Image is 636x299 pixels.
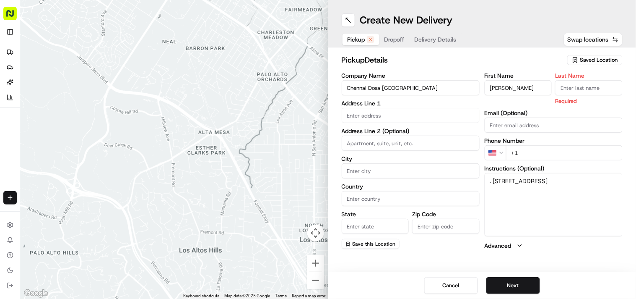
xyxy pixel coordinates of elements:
[130,108,153,118] button: See all
[342,239,400,249] button: Save this Location
[17,188,64,196] span: Knowledge Base
[307,272,324,289] button: Zoom out
[564,33,623,46] button: Swap locations
[555,73,623,79] label: Last Name
[71,189,78,195] div: 💻
[485,241,511,250] label: Advanced
[485,73,552,79] label: First Name
[555,97,623,105] p: Required
[485,138,623,144] label: Phone Number
[8,145,22,158] img: Klarizel Pensader
[75,153,93,160] span: [DATE]
[506,145,623,160] input: Enter phone number
[342,128,480,134] label: Address Line 2 (Optional)
[225,294,270,298] span: Map data ©2025 Google
[8,80,23,95] img: 1736555255976-a54dd68f-1ca7-489b-9aae-adbdc363a1c4
[71,153,74,160] span: •
[79,188,135,196] span: API Documentation
[555,80,623,95] input: Enter last name
[342,219,409,234] input: Enter state
[486,277,540,294] button: Next
[567,54,623,66] button: Saved Location
[143,83,153,93] button: Start new chat
[342,100,480,106] label: Address Line 1
[184,293,220,299] button: Keyboard shortcuts
[83,208,101,215] span: Pylon
[117,130,135,137] span: [DATE]
[412,219,480,234] input: Enter zip code
[342,136,480,151] input: Apartment, suite, unit, etc.
[353,241,396,247] span: Save this Location
[8,189,15,195] div: 📗
[342,191,480,206] input: Enter country
[485,165,623,171] label: Instructions (Optional)
[38,80,138,89] div: Start new chat
[485,118,623,133] input: Enter email address
[485,80,552,95] input: Enter first name
[360,13,453,27] h1: Create New Delivery
[568,35,609,44] span: Swap locations
[485,241,623,250] button: Advanced
[17,131,23,137] img: 1736555255976-a54dd68f-1ca7-489b-9aae-adbdc363a1c4
[424,277,478,294] button: Cancel
[415,35,457,44] span: Delivery Details
[307,255,324,272] button: Zoom in
[485,110,623,116] label: Email (Optional)
[8,8,25,25] img: Nash
[5,184,67,199] a: 📗Knowledge Base
[26,153,69,160] span: Klarizel Pensader
[580,56,618,64] span: Saved Location
[342,156,480,162] label: City
[59,208,101,215] a: Powered byPylon
[22,288,50,299] img: Google
[342,108,480,123] input: Enter address
[18,80,33,95] img: 1732323095091-59ea418b-cfe3-43c8-9ae0-d0d06d6fd42c
[307,225,324,241] button: Map camera controls
[8,122,22,136] img: Dianne Alexi Soriano
[275,294,287,298] a: Terms (opens in new tab)
[342,80,480,95] input: Enter company name
[22,288,50,299] a: Open this area in Google Maps (opens a new window)
[113,130,116,137] span: •
[292,294,326,298] a: Report a map error
[38,89,115,95] div: We're available if you need us!
[17,153,23,160] img: 1736555255976-a54dd68f-1ca7-489b-9aae-adbdc363a1c4
[348,35,365,44] span: Pickup
[8,34,153,47] p: Welcome 👋
[67,184,138,199] a: 💻API Documentation
[342,54,563,66] h2: pickup Details
[342,163,480,178] input: Enter city
[412,211,480,217] label: Zip Code
[26,130,111,137] span: [PERSON_NAME] [PERSON_NAME]
[485,173,623,236] textarea: . [STREET_ADDRESS]
[342,211,409,217] label: State
[342,73,480,79] label: Company Name
[384,35,405,44] span: Dropoff
[342,184,480,189] label: Country
[8,109,56,116] div: Past conversations
[22,54,138,63] input: Clear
